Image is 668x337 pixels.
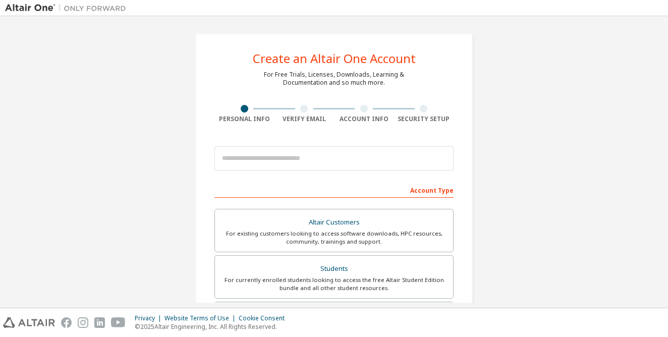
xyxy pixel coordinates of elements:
div: Website Terms of Use [164,314,239,322]
div: For Free Trials, Licenses, Downloads, Learning & Documentation and so much more. [264,71,404,87]
div: Security Setup [394,115,454,123]
img: instagram.svg [78,317,88,328]
div: Account Type [214,182,454,198]
div: Personal Info [214,115,274,123]
p: © 2025 Altair Engineering, Inc. All Rights Reserved. [135,322,291,331]
div: Cookie Consent [239,314,291,322]
img: facebook.svg [61,317,72,328]
img: youtube.svg [111,317,126,328]
div: Students [221,262,447,276]
div: Create an Altair One Account [253,52,416,65]
div: Altair Customers [221,215,447,230]
div: Privacy [135,314,164,322]
img: Altair One [5,3,131,13]
div: Verify Email [274,115,335,123]
div: For currently enrolled students looking to access the free Altair Student Edition bundle and all ... [221,276,447,292]
img: linkedin.svg [94,317,105,328]
div: For existing customers looking to access software downloads, HPC resources, community, trainings ... [221,230,447,246]
div: Account Info [334,115,394,123]
img: altair_logo.svg [3,317,55,328]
